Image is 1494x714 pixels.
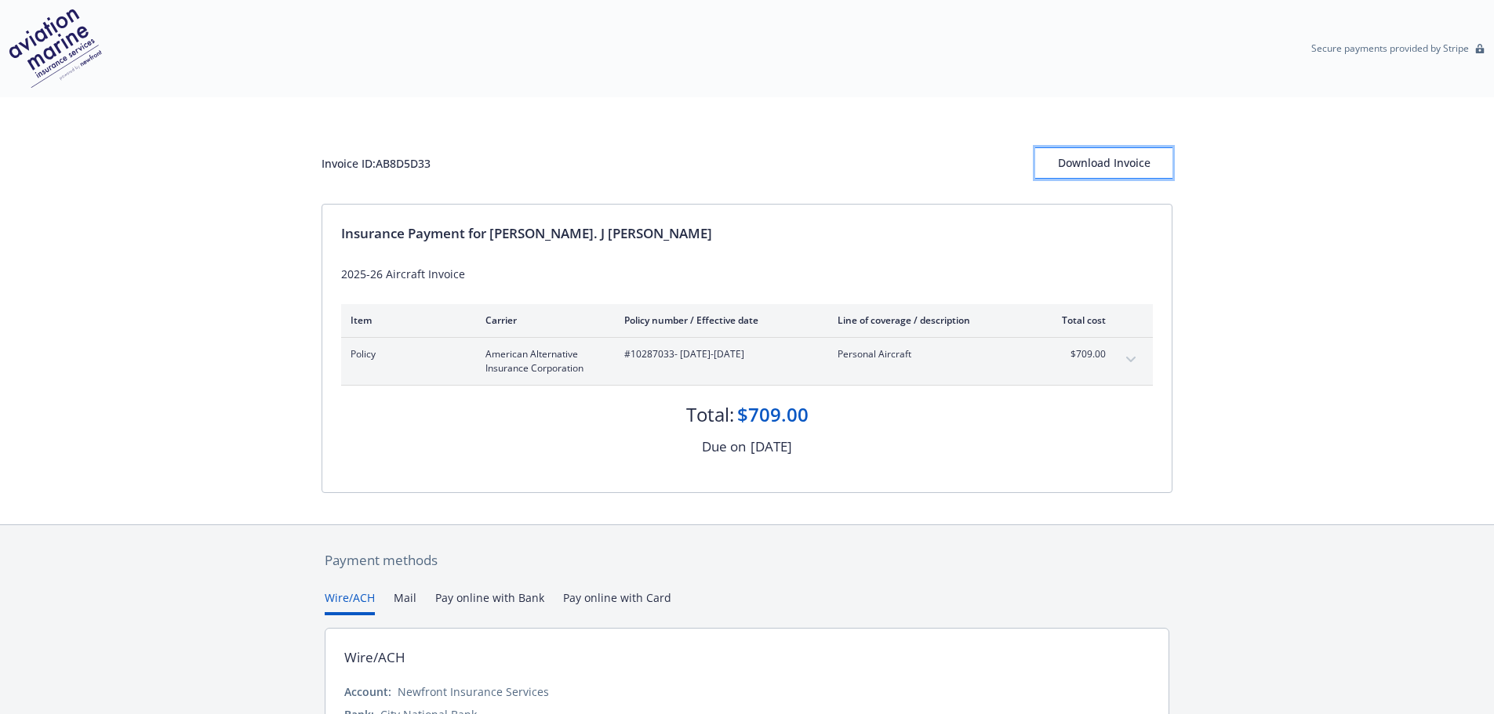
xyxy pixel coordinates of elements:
div: $709.00 [737,401,809,428]
button: expand content [1118,347,1143,372]
button: Wire/ACH [325,589,375,615]
div: Payment methods [325,550,1169,571]
div: 2025-26 Aircraft Invoice [341,266,1153,282]
p: Secure payments provided by Stripe [1311,42,1469,55]
span: American Alternative Insurance Corporation [485,347,599,375]
div: Newfront Insurance Services [398,683,549,700]
span: Personal Aircraft [838,347,1022,361]
button: Mail [394,589,416,615]
button: Download Invoice [1035,147,1172,179]
div: Download Invoice [1035,148,1172,178]
div: Carrier [485,314,599,327]
button: Pay online with Bank [435,589,544,615]
div: Account: [344,683,391,700]
div: Total cost [1047,314,1106,327]
span: $709.00 [1047,347,1106,361]
span: #10287033 - [DATE]-[DATE] [624,347,812,361]
div: Due on [702,437,746,457]
div: Total: [686,401,734,428]
button: Pay online with Card [563,589,671,615]
div: Invoice ID: AB8D5D33 [322,155,431,172]
div: Wire/ACH [344,647,405,668]
div: Line of coverage / description [838,314,1022,327]
div: [DATE] [751,437,792,457]
div: Policy number / Effective date [624,314,812,327]
span: Policy [351,347,460,361]
div: PolicyAmerican Alternative Insurance Corporation#10287033- [DATE]-[DATE]Personal Aircraft$709.00e... [341,338,1153,385]
div: Insurance Payment for [PERSON_NAME]. J [PERSON_NAME] [341,223,1153,244]
div: Item [351,314,460,327]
